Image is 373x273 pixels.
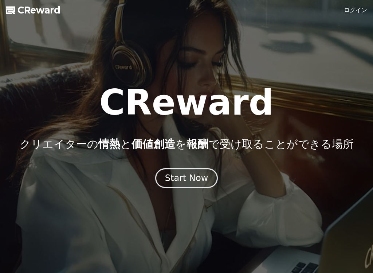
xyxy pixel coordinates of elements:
span: 報酬 [186,138,208,150]
h1: CReward [99,85,274,120]
span: 情熱 [98,138,120,150]
p: クリエイターの と を で受け取ることができる場所 [20,138,354,151]
a: CReward [6,4,60,16]
span: 価値創造 [131,138,175,150]
span: CReward [17,4,60,16]
a: Start Now [155,176,218,182]
a: ログイン [344,6,367,15]
div: Start Now [165,172,208,184]
button: Start Now [155,168,218,188]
